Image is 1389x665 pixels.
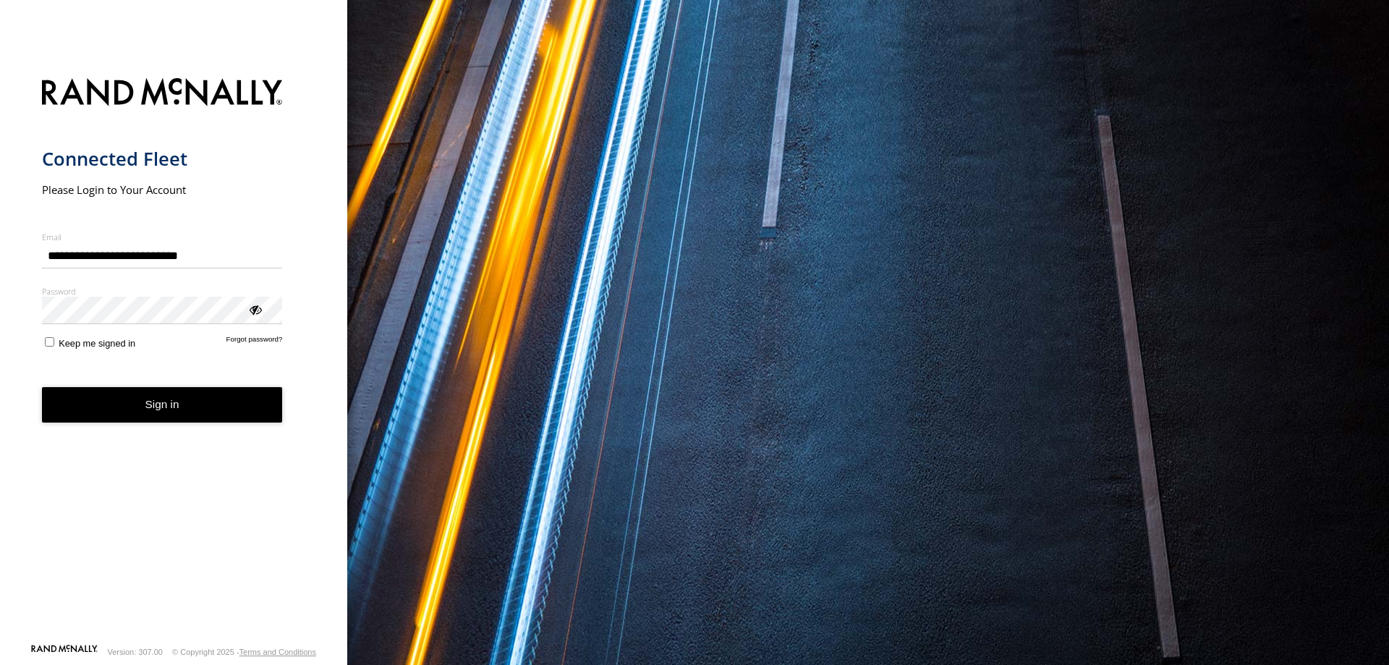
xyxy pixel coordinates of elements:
a: Visit our Website [31,645,98,659]
label: Email [42,232,283,242]
form: main [42,69,306,643]
div: © Copyright 2025 - [172,648,316,656]
input: Keep me signed in [45,337,54,347]
a: Terms and Conditions [239,648,316,656]
label: Password [42,286,283,297]
button: Sign in [42,387,283,423]
div: Version: 307.00 [108,648,163,656]
h2: Please Login to Your Account [42,182,283,197]
div: ViewPassword [247,302,262,316]
span: Keep me signed in [59,338,135,349]
h1: Connected Fleet [42,147,283,171]
img: Rand McNally [42,75,283,112]
a: Forgot password? [226,335,283,349]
